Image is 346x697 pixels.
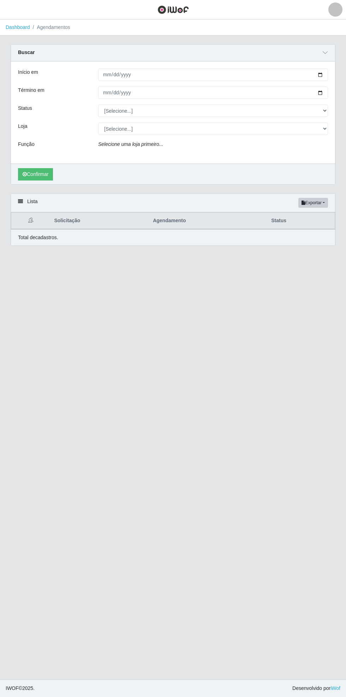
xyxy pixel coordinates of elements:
p: Total de cadastros. [18,234,58,241]
label: Início em [18,69,38,76]
label: Função [18,141,35,148]
i: Selecione uma loja primeiro... [98,141,163,147]
input: 00/00/0000 [98,87,328,99]
th: Agendamento [149,213,267,229]
label: Status [18,105,32,112]
img: CoreUI Logo [157,5,189,14]
span: IWOF [6,685,19,691]
th: Status [267,213,335,229]
span: Desenvolvido por [292,685,340,692]
th: Solicitação [50,213,149,229]
span: © 2025 . [6,685,35,692]
a: iWof [330,685,340,691]
a: Dashboard [6,24,30,30]
div: Lista [11,194,335,212]
label: Loja [18,123,27,130]
input: 00/00/0000 [98,69,328,81]
strong: Buscar [18,49,35,55]
button: Exportar [298,198,328,208]
li: Agendamentos [30,24,70,31]
label: Término em [18,87,44,94]
button: Confirmar [18,168,53,181]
